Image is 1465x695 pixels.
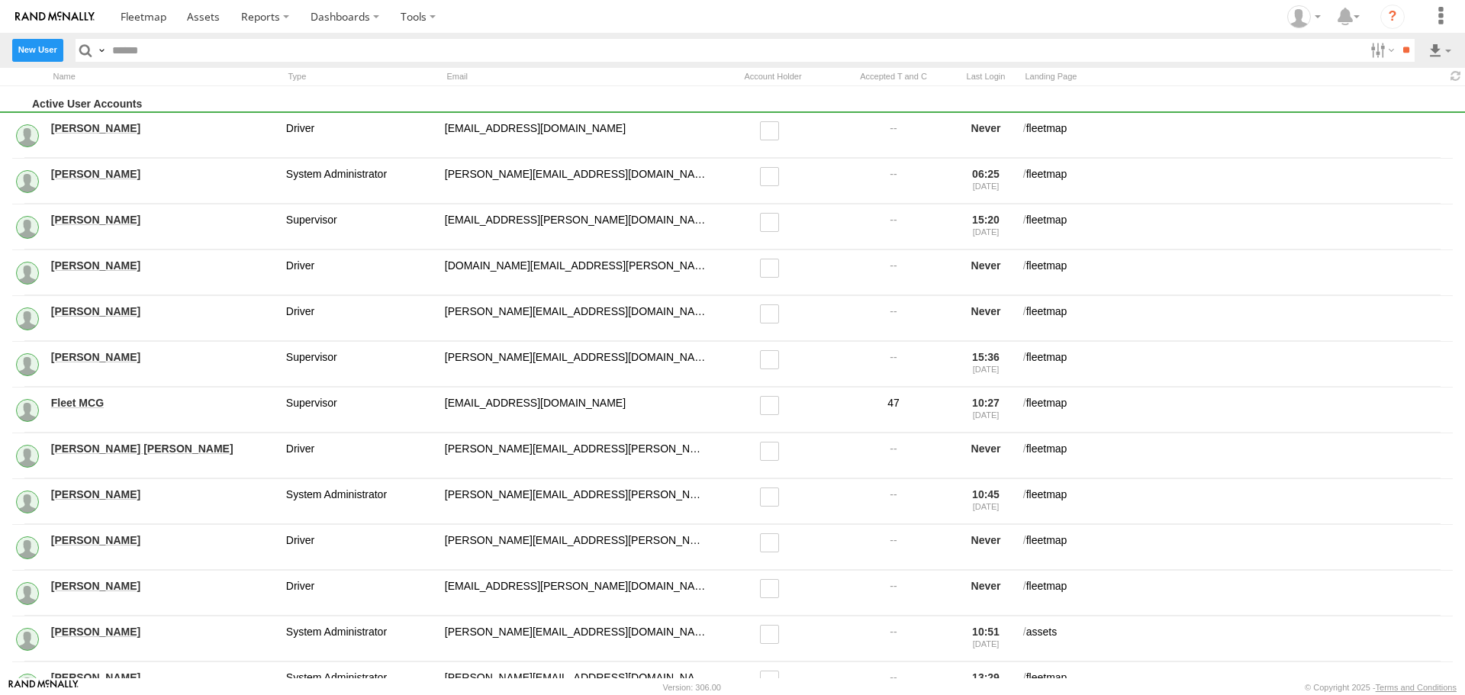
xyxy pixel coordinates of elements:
a: [PERSON_NAME] [51,487,275,501]
div: jessica.garbutt@mcgqs.com.au [443,485,710,518]
label: Read only [760,442,787,461]
div: Jessica Garbutt [1282,5,1326,28]
img: rand-logo.svg [15,11,95,22]
a: [PERSON_NAME] [51,304,275,318]
div: fleetmap [1021,531,1453,564]
a: [PERSON_NAME] [51,579,275,593]
div: 15:36 [DATE] [957,348,1015,381]
label: Read only [760,533,787,552]
div: Last Login [957,69,1015,84]
label: Read only [760,213,787,232]
div: kairav.vipulkumar@mcgqs.com.au [443,577,710,610]
label: Read only [760,487,787,507]
div: Email [443,69,710,84]
a: [PERSON_NAME] [51,167,275,181]
label: Read only [760,625,787,644]
a: [PERSON_NAME] [51,533,275,547]
a: [PERSON_NAME] [51,350,275,364]
div: System Administrator [284,165,436,198]
div: 15:20 [DATE] [957,211,1015,243]
div: fleet@mcgqs.com.au [443,394,710,426]
div: 10:51 [DATE] [957,623,1015,655]
label: Create New User [12,39,63,61]
div: Name [49,69,278,84]
div: fleetmap [1021,119,1453,152]
div: austin.rogers@mcgqs.com.au [443,256,710,289]
div: Driver [284,256,436,289]
label: Export results as... [1427,39,1453,61]
div: fleetmap [1021,165,1453,198]
label: Read only [760,671,787,690]
div: assets [1021,623,1453,655]
div: charlotte.salt@mcgqs.com.au [443,348,710,381]
label: Read only [760,350,787,369]
div: akshay.reddy@mcgqs.com.au [443,119,710,152]
div: Type [284,69,436,84]
div: jackson.leadbetter@mcgqs.com.au [443,439,710,472]
i: ? [1380,5,1405,29]
a: Fleet MCG [51,396,275,410]
div: 10:45 [DATE] [957,485,1015,518]
div: System Administrator [284,485,436,518]
div: arliah.norris@mcgqs.com.au [443,211,710,243]
div: fleetmap [1021,348,1453,381]
div: fleetmap [1021,302,1453,335]
label: Read only [760,579,787,598]
div: Driver [284,119,436,152]
a: [PERSON_NAME] [51,671,275,684]
div: Driver [284,302,436,335]
div: 06:25 [DATE] [957,165,1015,198]
div: Has user accepted Terms and Conditions [836,69,951,84]
label: Read only [760,304,787,323]
div: brianni.gedeon@mcgqs.com.au [443,302,710,335]
label: Read only [760,259,787,278]
label: Search Filter Options [1364,39,1397,61]
div: Supervisor [284,394,436,426]
div: fleetmap [1021,211,1453,243]
div: Driver [284,531,436,564]
div: 47 [836,394,951,426]
a: Visit our Website [8,680,79,695]
label: Read only [760,121,787,140]
div: © Copyright 2025 - [1305,683,1457,692]
a: [PERSON_NAME] [51,625,275,639]
div: Account Holder [716,69,830,84]
div: Driver [284,439,436,472]
div: System Administrator [284,623,436,655]
div: Supervisor [284,211,436,243]
div: fleetmap [1021,394,1453,426]
div: fleetmap [1021,485,1453,518]
div: fleetmap [1021,439,1453,472]
div: michael.suzzi@mcgqs.com.au [443,623,710,655]
label: Search Query [95,39,108,61]
a: [PERSON_NAME] [51,121,275,135]
label: Read only [760,396,787,415]
div: Supervisor [284,348,436,381]
a: [PERSON_NAME] [51,213,275,227]
div: fleetmap [1021,256,1453,289]
a: [PERSON_NAME] [PERSON_NAME] [51,442,275,455]
div: Landing Page [1021,69,1441,84]
div: andrew@itmooti.com [443,165,710,198]
label: Read only [760,167,787,186]
span: Refresh [1447,69,1465,84]
a: Terms and Conditions [1376,683,1457,692]
div: 10:27 [DATE] [957,394,1015,426]
div: joseph.whelan@mcgqs.com.au [443,531,710,564]
a: [PERSON_NAME] [51,259,275,272]
div: Version: 306.00 [663,683,721,692]
div: Driver [284,577,436,610]
div: fleetmap [1021,577,1453,610]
